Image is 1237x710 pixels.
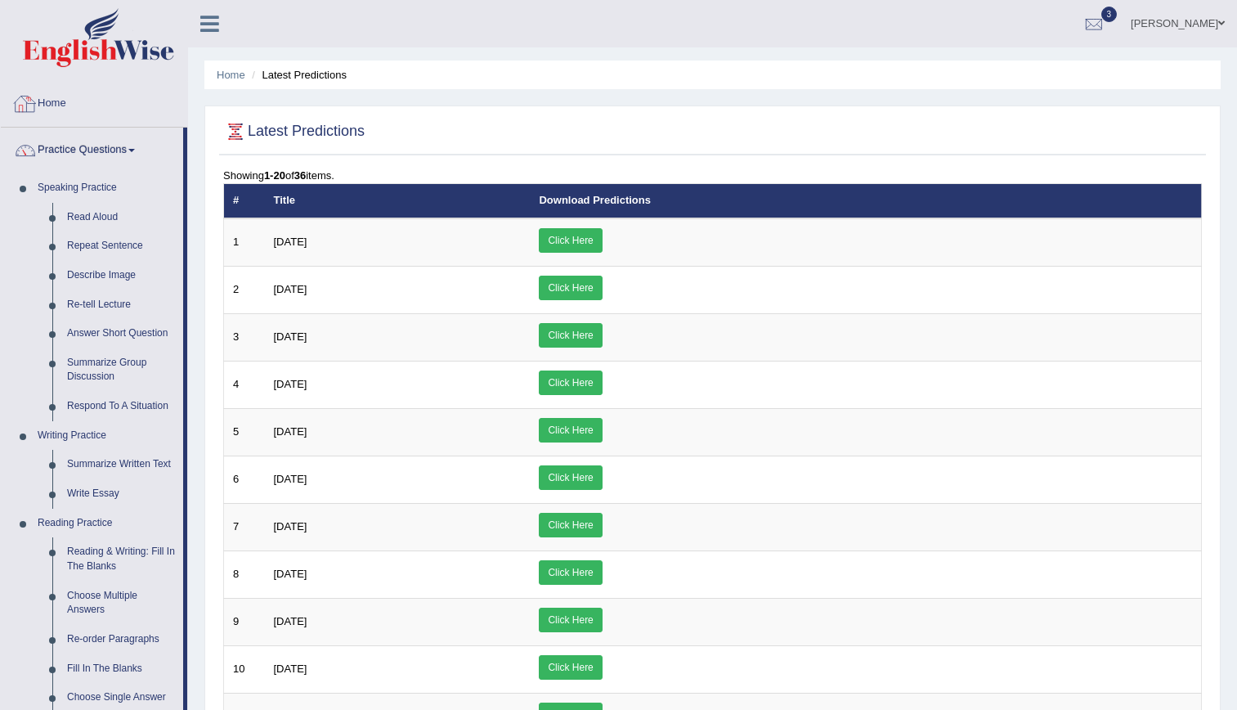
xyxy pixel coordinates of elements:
a: Fill In The Blanks [60,654,183,684]
div: Showing of items. [223,168,1202,183]
a: Repeat Sentence [60,231,183,261]
a: Click Here [539,371,602,395]
a: Summarize Group Discussion [60,348,183,392]
a: Click Here [539,418,602,443]
th: # [224,184,265,218]
b: 36 [294,169,306,182]
a: Click Here [539,513,602,537]
a: Read Aloud [60,203,183,232]
a: Re-order Paragraphs [60,625,183,654]
a: Speaking Practice [30,173,183,203]
a: Choose Multiple Answers [60,582,183,625]
td: 7 [224,503,265,550]
span: [DATE] [274,236,307,248]
a: Click Here [539,276,602,300]
span: [DATE] [274,425,307,438]
a: Write Essay [60,479,183,509]
a: Home [217,69,245,81]
span: [DATE] [274,378,307,390]
a: Click Here [539,655,602,680]
td: 8 [224,550,265,598]
th: Title [265,184,531,218]
span: 3 [1101,7,1118,22]
td: 3 [224,313,265,361]
a: Click Here [539,608,602,632]
a: Reading Practice [30,509,183,538]
td: 4 [224,361,265,408]
a: Click Here [539,228,602,253]
span: [DATE] [274,615,307,627]
a: Home [1,81,187,122]
a: Practice Questions [1,128,183,169]
td: 5 [224,408,265,456]
a: Summarize Written Text [60,450,183,479]
td: 2 [224,266,265,313]
span: [DATE] [274,663,307,675]
a: Reading & Writing: Fill In The Blanks [60,537,183,581]
span: [DATE] [274,473,307,485]
a: Answer Short Question [60,319,183,348]
a: Writing Practice [30,421,183,451]
b: 1-20 [264,169,285,182]
td: 10 [224,645,265,693]
a: Click Here [539,323,602,348]
a: Respond To A Situation [60,392,183,421]
span: [DATE] [274,330,307,343]
span: [DATE] [274,568,307,580]
span: [DATE] [274,520,307,532]
a: Click Here [539,560,602,585]
td: 1 [224,218,265,267]
th: Download Predictions [530,184,1201,218]
a: Describe Image [60,261,183,290]
td: 9 [224,598,265,645]
a: Click Here [539,465,602,490]
li: Latest Predictions [248,67,347,83]
a: Re-tell Lecture [60,290,183,320]
span: [DATE] [274,283,307,295]
td: 6 [224,456,265,503]
h2: Latest Predictions [223,119,365,144]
